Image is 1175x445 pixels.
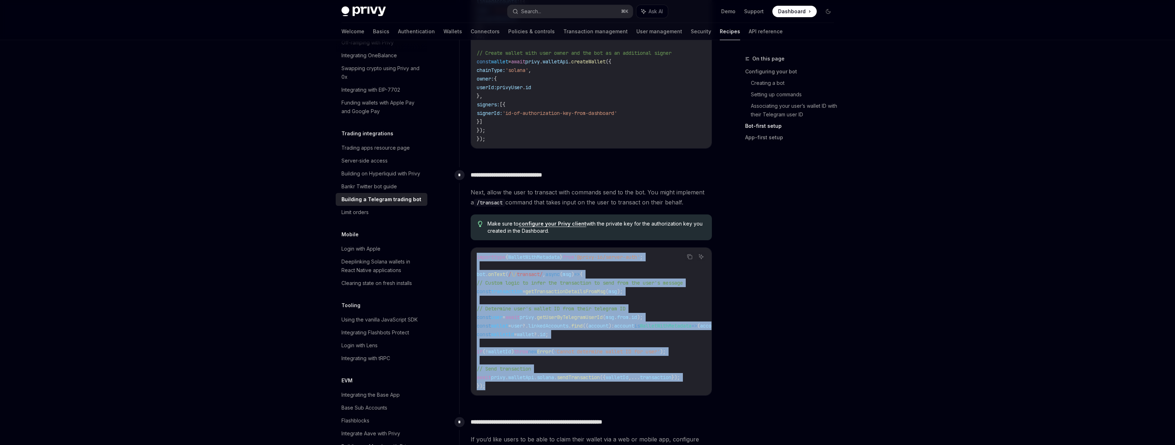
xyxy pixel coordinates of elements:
a: configure your Privy client [519,221,586,227]
span: // Create wallet with user owner and the bot as an additional signer [477,50,671,56]
a: Integrating OneBalance [336,49,427,62]
span: '@privy-io/server-auth' [574,254,640,260]
a: Bankr Twitter bot guide [336,180,427,193]
span: transaction [491,288,523,295]
span: walletApi [508,374,534,381]
span: ( [482,348,485,355]
img: dark logo [341,6,386,16]
div: Trading apps resource page [341,144,410,152]
span: 'solana' [505,67,528,73]
span: ); [637,314,643,320]
div: Funding wallets with Apple Pay and Google Pay [341,98,423,116]
span: ( [606,288,608,295]
span: wallet [491,323,508,329]
span: onText [488,271,505,277]
span: , [543,271,545,277]
span: . [485,271,488,277]
span: . [568,58,571,65]
span: }] [477,118,482,125]
div: Swapping crypto using Privy and 0x [341,64,423,81]
div: Integrating with tRPC [341,354,390,363]
a: Building a Telegram trading bot [336,193,427,206]
a: Swapping crypto using Privy and 0x [336,62,427,83]
a: Support [744,8,764,15]
span: bot [477,271,485,277]
span: transact/ [517,271,543,277]
div: Building a Telegram trading bot [341,195,421,204]
svg: Tip [478,221,483,227]
span: is [634,323,640,329]
a: Trading apps resource page [336,141,427,154]
span: if [477,348,482,355]
a: Integrating Flashbots Protect [336,326,427,339]
a: Login with Lens [336,339,427,352]
span: id [540,331,545,338]
span: Make sure to with the private key for the authorization key you created in the Dashboard. [487,220,705,234]
span: getUserByTelegramUserId [537,314,603,320]
span: { [494,76,497,82]
a: Using the vanilla JavaScript SDK [336,313,427,326]
code: /transact [474,199,505,207]
span: ⌘ K [621,9,628,14]
span: . [505,374,508,381]
span: }); [477,136,485,142]
a: API reference [749,23,783,40]
a: Associating your user’s wallet ID with their Telegram user ID [751,100,840,120]
div: Integrating with EIP-7702 [341,86,400,94]
div: Using the vanilla JavaScript SDK [341,315,418,324]
span: Error [537,348,551,355]
span: await [505,314,520,320]
span: new [528,348,537,355]
a: Server-side access [336,154,427,167]
div: Integrating Flashbots Protect [341,328,409,337]
a: Wallets [443,23,462,40]
span: = [523,288,525,295]
a: Building on Hyperliquid with Privy [336,167,427,180]
span: ); [617,288,623,295]
span: chainType: [477,67,505,73]
span: user [511,323,523,329]
span: transaction [640,374,671,381]
span: ; [640,254,643,260]
span: ?. [523,323,528,329]
a: Limit orders [336,206,427,219]
span: privy [525,58,540,65]
button: Search...⌘K [508,5,633,18]
span: . [614,314,617,320]
div: Flashblocks [341,416,369,425]
span: import [477,254,494,260]
span: On this page [752,54,785,63]
span: / [508,271,511,277]
span: , [528,67,531,73]
span: ) [571,271,574,277]
a: Base Sub Accounts [336,401,427,414]
span: linkedAccounts [528,323,568,329]
a: Dashboard [772,6,817,17]
span: getTransactionDetailsFromMsg [525,288,606,295]
span: from [617,314,628,320]
a: Creating a bot [751,77,840,89]
span: ( [603,314,606,320]
a: Basics [373,23,389,40]
div: Limit orders [341,208,369,217]
a: Integrating the Base App [336,388,427,401]
span: ! [485,348,488,355]
span: solana [537,374,554,381]
span: ?. [534,331,540,338]
span: ({ [600,374,606,381]
a: Integrating with EIP-7702 [336,83,427,96]
span: type [494,254,505,260]
span: const [477,58,491,65]
button: Ask AI [696,252,706,261]
span: => [691,323,697,329]
a: Authentication [398,23,435,40]
div: Clearing state on fresh installs [341,279,412,287]
span: Ask AI [649,8,663,15]
span: . [568,323,571,329]
a: Recipes [720,23,740,40]
span: await [477,374,491,381]
a: Demo [721,8,735,15]
a: Flashblocks [336,414,427,427]
a: Welcome [341,23,364,40]
span: ) [511,348,514,355]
